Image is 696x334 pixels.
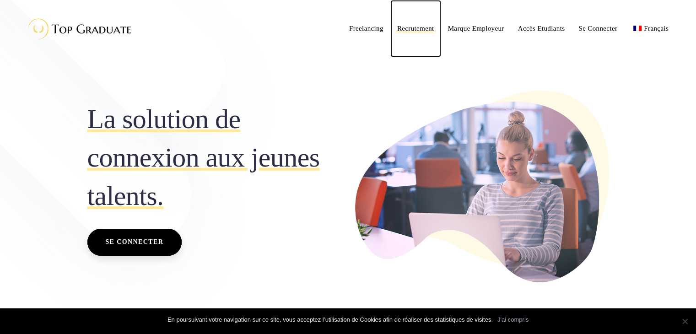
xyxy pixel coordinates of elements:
[578,25,617,32] span: Se Connecter
[167,315,493,324] span: En poursuivant votre navigation sur ce site, vous acceptez l’utilisation de Cookies afin de réali...
[518,25,565,32] span: Accès Etudiants
[633,26,642,31] img: Français
[497,315,529,324] a: J'ai compris
[397,25,434,32] span: Recrutement
[349,25,383,32] span: Freelancing
[448,25,504,32] span: Marque Employeur
[644,25,669,32] span: Français
[680,317,689,326] span: Non
[105,236,163,248] span: Se connecter
[21,14,135,43] img: Top Graduate
[87,229,182,255] a: Se connecter
[87,100,341,215] span: La solution de connexion aux jeunes talents.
